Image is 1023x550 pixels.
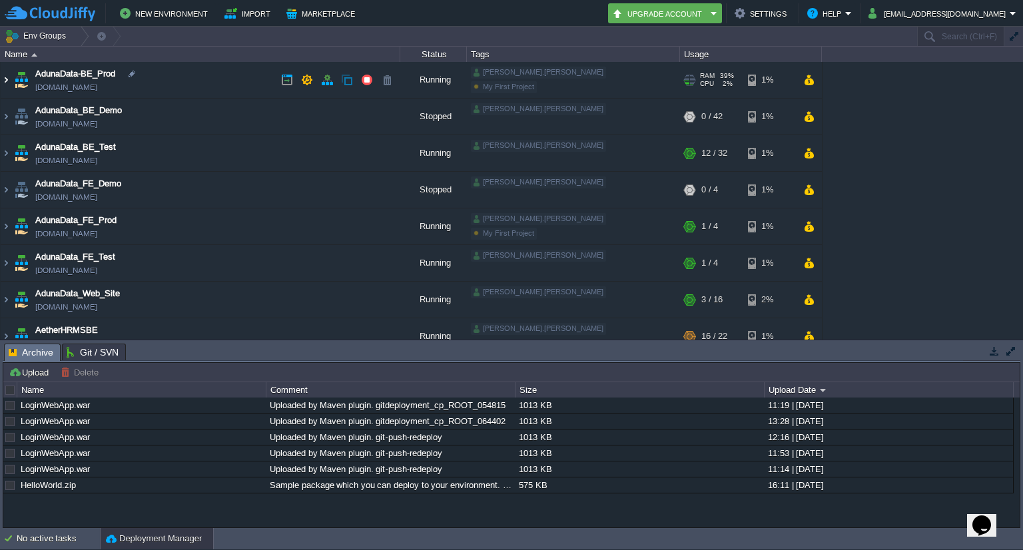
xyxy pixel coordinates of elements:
[67,344,119,360] span: Git / SVN
[471,140,606,152] div: [PERSON_NAME].[PERSON_NAME]
[35,250,115,264] span: AdunaData_FE_Test
[765,398,1012,413] div: 11:19 | [DATE]
[701,99,723,135] div: 0 / 42
[35,140,116,154] a: AdunaData_BE_Test
[1,47,400,62] div: Name
[1,318,11,354] img: AMDAwAAAACH5BAEAAAAALAAAAAABAAEAAAICRAEAOw==
[748,245,791,281] div: 1%
[5,27,71,45] button: Env Groups
[266,477,514,493] div: Sample package which you can deploy to your environment. Feel free to delete and upload a package...
[35,67,115,81] a: AdunaData-BE_Prod
[400,245,467,281] div: Running
[400,318,467,354] div: Running
[701,318,727,354] div: 16 / 22
[612,5,707,21] button: Upgrade Account
[12,282,31,318] img: AMDAwAAAACH5BAEAAAAALAAAAAABAAEAAAICRAEAOw==
[9,366,53,378] button: Upload
[515,461,763,477] div: 1013 KB
[400,172,467,208] div: Stopped
[748,282,791,318] div: 2%
[516,382,764,398] div: Size
[748,99,791,135] div: 1%
[35,337,97,350] a: [DOMAIN_NAME]
[400,99,467,135] div: Stopped
[31,53,37,57] img: AMDAwAAAACH5BAEAAAAALAAAAAABAAEAAAICRAEAOw==
[266,445,514,461] div: Uploaded by Maven plugin. git-push-redeploy
[748,318,791,354] div: 1%
[765,477,1012,493] div: 16:11 | [DATE]
[701,282,723,318] div: 3 / 16
[224,5,274,21] button: Import
[515,398,763,413] div: 1013 KB
[21,480,76,490] a: HelloWorld.zip
[483,229,534,237] span: My First Project
[471,67,606,79] div: [PERSON_NAME].[PERSON_NAME]
[266,461,514,477] div: Uploaded by Maven plugin. git-push-redeploy
[35,287,120,300] span: AdunaData_Web_Site
[35,214,117,227] a: AdunaData_FE_Prod
[471,323,606,335] div: [PERSON_NAME].[PERSON_NAME]
[471,286,606,298] div: [PERSON_NAME].[PERSON_NAME]
[21,448,90,458] a: LoginWebApp.war
[400,62,467,98] div: Running
[735,5,791,21] button: Settings
[400,282,467,318] div: Running
[515,413,763,429] div: 1013 KB
[17,528,100,549] div: No active tasks
[471,213,606,225] div: [PERSON_NAME].[PERSON_NAME]
[701,208,718,244] div: 1 / 4
[35,300,97,314] a: [DOMAIN_NAME]
[400,135,467,171] div: Running
[515,445,763,461] div: 1013 KB
[120,5,212,21] button: New Environment
[35,177,121,190] a: AdunaData_FE_Demo
[21,432,90,442] a: LoginWebApp.war
[400,208,467,244] div: Running
[35,104,122,117] a: AdunaData_BE_Demo
[35,324,98,337] a: AetherHRMSBE
[765,445,1012,461] div: 11:53 | [DATE]
[700,80,714,88] span: CPU
[12,99,31,135] img: AMDAwAAAACH5BAEAAAAALAAAAAABAAEAAAICRAEAOw==
[1,99,11,135] img: AMDAwAAAACH5BAEAAAAALAAAAAABAAEAAAICRAEAOw==
[266,429,514,445] div: Uploaded by Maven plugin. git-push-redeploy
[1,62,11,98] img: AMDAwAAAACH5BAEAAAAALAAAAAABAAEAAAICRAEAOw==
[471,176,606,188] div: [PERSON_NAME].[PERSON_NAME]
[748,208,791,244] div: 1%
[12,318,31,354] img: AMDAwAAAACH5BAEAAAAALAAAAAABAAEAAAICRAEAOw==
[765,413,1012,429] div: 13:28 | [DATE]
[765,382,1013,398] div: Upload Date
[35,117,97,131] a: [DOMAIN_NAME]
[1,172,11,208] img: AMDAwAAAACH5BAEAAAAALAAAAAABAAEAAAICRAEAOw==
[701,172,718,208] div: 0 / 4
[21,416,90,426] a: LoginWebApp.war
[719,80,733,88] span: 2%
[701,245,718,281] div: 1 / 4
[468,47,679,62] div: Tags
[1,135,11,171] img: AMDAwAAAACH5BAEAAAAALAAAAAABAAEAAAICRAEAOw==
[286,5,359,21] button: Marketplace
[748,135,791,171] div: 1%
[765,429,1012,445] div: 12:16 | [DATE]
[267,382,515,398] div: Comment
[967,497,1010,537] iframe: chat widget
[35,190,97,204] a: [DOMAIN_NAME]
[35,264,97,277] a: [DOMAIN_NAME]
[765,461,1012,477] div: 11:14 | [DATE]
[266,413,514,429] div: Uploaded by Maven plugin. gitdeployment_cp_ROOT_064402
[515,429,763,445] div: 1013 KB
[21,464,90,474] a: LoginWebApp.war
[1,245,11,281] img: AMDAwAAAACH5BAEAAAAALAAAAAABAAEAAAICRAEAOw==
[701,135,727,171] div: 12 / 32
[807,5,845,21] button: Help
[700,72,715,80] span: RAM
[266,398,514,413] div: Uploaded by Maven plugin. gitdeployment_cp_ROOT_054815
[61,366,103,378] button: Delete
[12,245,31,281] img: AMDAwAAAACH5BAEAAAAALAAAAAABAAEAAAICRAEAOw==
[868,5,1010,21] button: [EMAIL_ADDRESS][DOMAIN_NAME]
[35,81,97,94] a: [DOMAIN_NAME]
